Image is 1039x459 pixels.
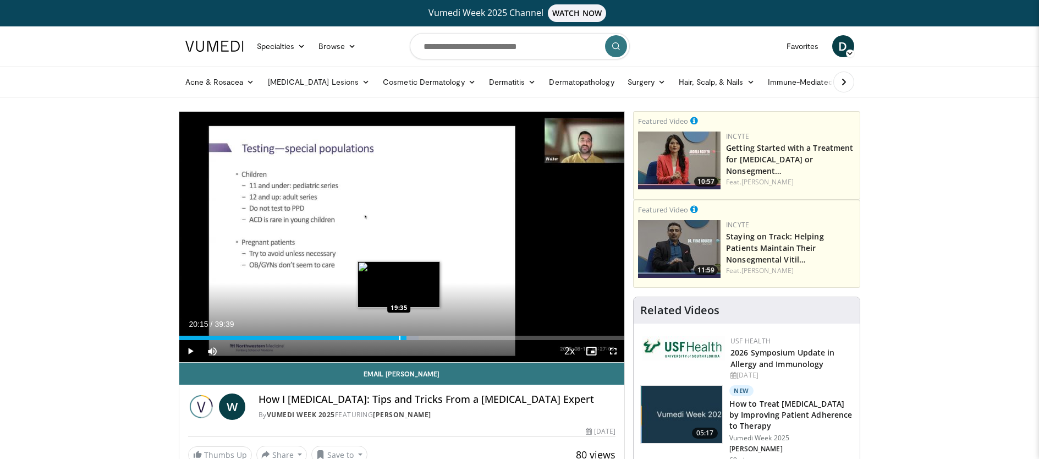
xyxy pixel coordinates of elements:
[832,35,854,57] a: D
[694,177,718,187] span: 10:57
[179,363,625,385] a: Email [PERSON_NAME]
[259,394,616,406] h4: How I [MEDICAL_DATA]: Tips and Tricks From a [MEDICAL_DATA] Expert
[185,41,244,52] img: VuMedi Logo
[179,71,261,93] a: Acne & Rosacea
[726,266,855,276] div: Feat.
[642,336,725,360] img: 6ba8804a-8538-4002-95e7-a8f8012d4a11.png.150x105_q85_autocrop_double_scale_upscale_version-0.2.jpg
[729,398,853,431] h3: How to Treat [MEDICAL_DATA] by Improving Patient Adherence to Therapy
[267,410,335,419] a: Vumedi Week 2025
[640,304,719,317] h4: Related Videos
[621,71,673,93] a: Surgery
[741,177,794,187] a: [PERSON_NAME]
[215,320,234,329] span: 39:39
[259,410,616,420] div: By FEATURING
[672,71,761,93] a: Hair, Scalp, & Nails
[250,35,312,57] a: Specialties
[201,340,223,362] button: Mute
[189,320,208,329] span: 20:15
[179,336,625,340] div: Progress Bar
[694,265,718,275] span: 11:59
[188,394,215,420] img: Vumedi Week 2025
[761,71,850,93] a: Immune-Mediated
[638,116,688,126] small: Featured Video
[602,340,624,362] button: Fullscreen
[729,385,754,396] p: New
[586,427,615,436] div: [DATE]
[219,394,245,420] a: W
[780,35,826,57] a: Favorites
[641,386,722,443] img: 686d8672-2919-4606-b2e9-16909239eac7.jpg.150x105_q85_crop-smart_upscale.jpg
[730,347,834,369] a: 2026 Symposium Update in Allergy and Immunology
[692,428,718,439] span: 05:17
[730,370,851,380] div: [DATE]
[729,434,853,442] p: Vumedi Week 2025
[726,177,855,187] div: Feat.
[312,35,362,57] a: Browse
[410,33,630,59] input: Search topics, interventions
[580,340,602,362] button: Enable picture-in-picture mode
[638,205,688,215] small: Featured Video
[726,143,853,176] a: Getting Started with a Treatment for [MEDICAL_DATA] or Nonsegment…
[358,261,440,308] img: image.jpeg
[638,220,721,278] img: fe0751a3-754b-4fa7-bfe3-852521745b57.png.150x105_q85_crop-smart_upscale.jpg
[548,4,606,22] span: WATCH NOW
[558,340,580,362] button: Playback Rate
[638,132,721,189] a: 10:57
[211,320,213,329] span: /
[261,71,377,93] a: [MEDICAL_DATA] Lesions
[741,266,794,275] a: [PERSON_NAME]
[729,445,853,453] p: [PERSON_NAME]
[726,220,749,229] a: Incyte
[376,71,482,93] a: Cosmetic Dermatology
[482,71,543,93] a: Dermatitis
[726,231,824,265] a: Staying on Track: Helping Patients Maintain Their Nonsegmental Vitil…
[638,132,721,189] img: e02a99de-beb8-4d69-a8cb-018b1ffb8f0c.png.150x105_q85_crop-smart_upscale.jpg
[373,410,431,419] a: [PERSON_NAME]
[726,132,749,141] a: Incyte
[179,112,625,363] video-js: Video Player
[179,340,201,362] button: Play
[542,71,620,93] a: Dermatopathology
[730,336,771,346] a: USF Health
[187,4,853,22] a: Vumedi Week 2025 ChannelWATCH NOW
[638,220,721,278] a: 11:59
